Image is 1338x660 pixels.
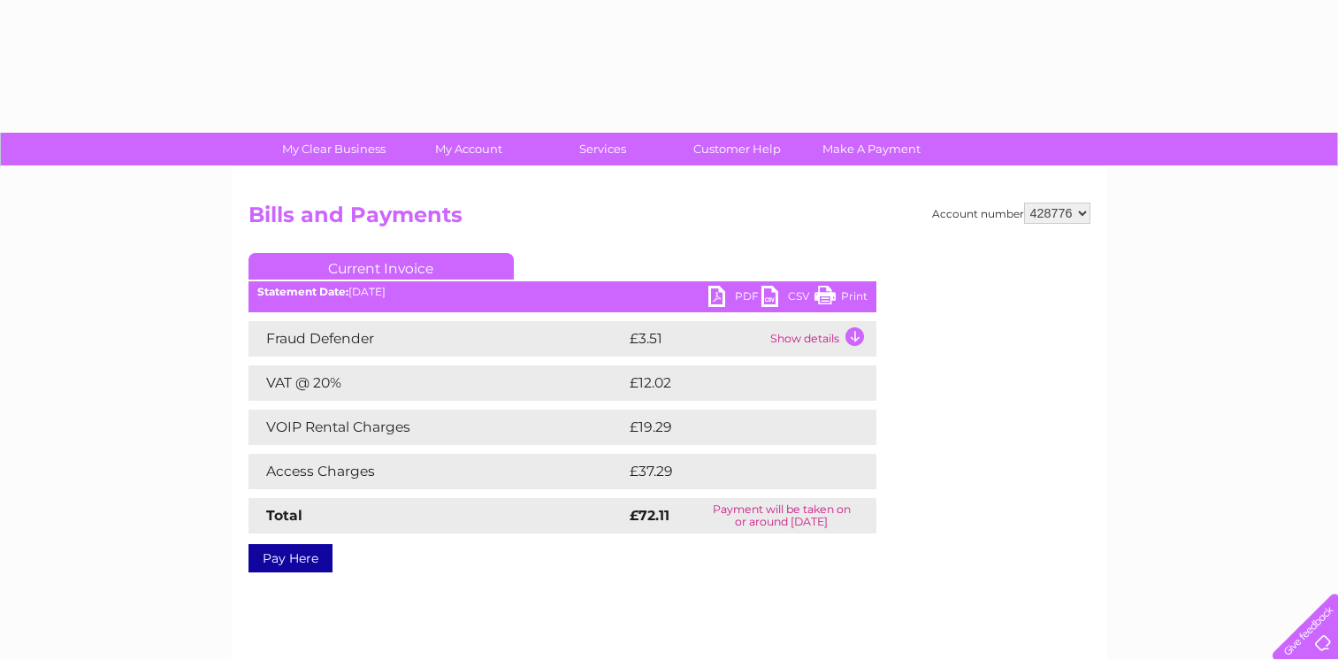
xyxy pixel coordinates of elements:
[932,203,1090,224] div: Account number
[248,253,514,280] a: Current Invoice
[261,133,407,165] a: My Clear Business
[625,321,766,357] td: £3.51
[248,454,625,489] td: Access Charges
[530,133,676,165] a: Services
[761,286,814,311] a: CSV
[625,454,840,489] td: £37.29
[248,321,625,357] td: Fraud Defender
[257,285,348,298] b: Statement Date:
[625,365,839,401] td: £12.02
[708,286,761,311] a: PDF
[799,133,944,165] a: Make A Payment
[664,133,810,165] a: Customer Help
[248,365,625,401] td: VAT @ 20%
[630,507,669,524] strong: £72.11
[395,133,541,165] a: My Account
[814,286,868,311] a: Print
[266,507,302,524] strong: Total
[687,498,875,533] td: Payment will be taken on or around [DATE]
[625,410,839,445] td: £19.29
[248,544,333,572] a: Pay Here
[766,321,876,357] td: Show details
[248,203,1090,236] h2: Bills and Payments
[248,410,625,445] td: VOIP Rental Charges
[248,286,876,298] div: [DATE]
